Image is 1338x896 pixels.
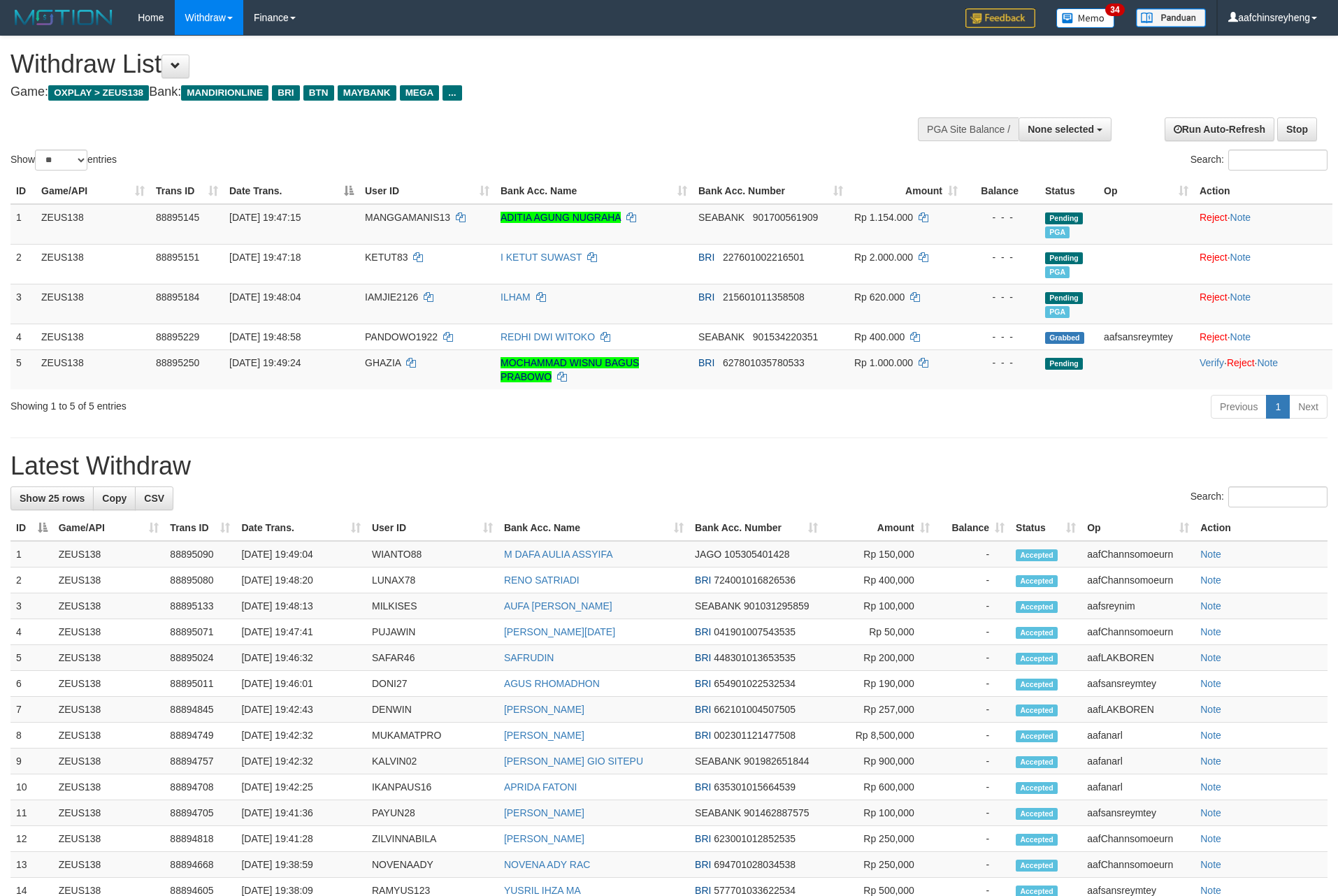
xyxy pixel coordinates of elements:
[689,515,823,541] th: Bank Acc. Number: activate to sort column ascending
[744,600,809,612] span: Copy 901031295859 to clipboard
[35,150,87,171] select: Showentries
[695,575,711,586] span: BRI
[714,575,796,586] span: Copy 724001016826536 to clipboard
[164,568,236,593] td: 88895080
[236,593,366,619] td: [DATE] 19:48:13
[504,807,584,818] a: [PERSON_NAME]
[53,723,165,749] td: ZEUS138
[20,493,85,504] span: Show 25 rows
[366,697,498,723] td: DENWIN
[1016,756,1058,768] span: Accepted
[236,568,366,593] td: [DATE] 19:48:20
[1045,226,1070,238] span: Marked by aafanarl
[723,357,805,368] span: Copy 627801035780533 to clipboard
[53,774,165,800] td: ZEUS138
[695,833,711,844] span: BRI
[504,756,643,767] a: [PERSON_NAME] GIO SITEPU
[501,212,621,223] a: ADITIA AGUNG NUGRAHA
[10,244,36,284] td: 2
[1016,549,1058,561] span: Accepted
[236,645,366,671] td: [DATE] 19:46:32
[823,619,935,645] td: Rp 50,000
[1165,117,1274,141] a: Run Auto-Refresh
[1200,331,1228,342] a: Reject
[823,774,935,800] td: Rp 600,000
[236,515,366,541] th: Date Trans.: activate to sort column ascending
[224,178,359,204] th: Date Trans.: activate to sort column descending
[229,212,301,223] span: [DATE] 19:47:15
[10,697,53,723] td: 7
[48,85,149,101] span: OXPLAY > ZEUS138
[1200,833,1221,844] a: Note
[10,85,878,99] h4: Game: Bank:
[1028,124,1094,135] span: None selected
[714,730,796,741] span: Copy 002301121477508 to clipboard
[504,704,584,715] a: [PERSON_NAME]
[1200,600,1221,612] a: Note
[1200,549,1221,560] a: Note
[365,212,450,223] span: MANGGAMANIS13
[744,807,809,818] span: Copy 901462887575 to clipboard
[366,619,498,645] td: PUJAWIN
[236,671,366,697] td: [DATE] 19:46:01
[359,178,495,204] th: User ID: activate to sort column ascending
[501,291,531,303] a: ILHAM
[969,250,1034,264] div: - - -
[1016,808,1058,820] span: Accepted
[10,645,53,671] td: 5
[53,800,165,826] td: ZEUS138
[1200,678,1221,689] a: Note
[53,671,165,697] td: ZEUS138
[695,600,741,612] span: SEABANK
[164,723,236,749] td: 88894749
[1200,730,1221,741] a: Note
[1194,204,1332,245] td: ·
[36,244,150,284] td: ZEUS138
[93,486,136,510] a: Copy
[823,800,935,826] td: Rp 100,000
[1266,395,1290,419] a: 1
[365,252,408,263] span: KETUT83
[1010,515,1081,541] th: Status: activate to sort column ascending
[1045,306,1070,318] span: Marked by aafanarl
[10,749,53,774] td: 9
[504,600,612,612] a: AUFA [PERSON_NAME]
[935,723,1010,749] td: -
[36,324,150,349] td: ZEUS138
[698,212,744,223] span: SEABANK
[10,774,53,800] td: 10
[53,541,165,568] td: ZEUS138
[10,826,53,852] td: 12
[823,568,935,593] td: Rp 400,000
[1200,357,1224,368] a: Verify
[1045,358,1083,370] span: Pending
[164,593,236,619] td: 88895133
[1040,178,1098,204] th: Status
[823,515,935,541] th: Amount: activate to sort column ascending
[1200,885,1221,896] a: Note
[935,826,1010,852] td: -
[1200,807,1221,818] a: Note
[164,697,236,723] td: 88894845
[1227,357,1255,368] a: Reject
[698,357,714,368] span: BRI
[53,515,165,541] th: Game/API: activate to sort column ascending
[695,781,711,793] span: BRI
[236,826,366,852] td: [DATE] 19:41:28
[53,593,165,619] td: ZEUS138
[164,749,236,774] td: 88894757
[156,252,199,263] span: 88895151
[1016,575,1058,587] span: Accepted
[10,723,53,749] td: 8
[229,291,301,303] span: [DATE] 19:48:04
[695,678,711,689] span: BRI
[969,210,1034,224] div: - - -
[935,749,1010,774] td: -
[823,593,935,619] td: Rp 100,000
[501,357,639,382] a: MOCHAMMAD WISNU BAGUS PRABOWO
[53,749,165,774] td: ZEUS138
[366,515,498,541] th: User ID: activate to sort column ascending
[10,515,53,541] th: ID: activate to sort column descending
[1200,252,1228,263] a: Reject
[1200,575,1221,586] a: Note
